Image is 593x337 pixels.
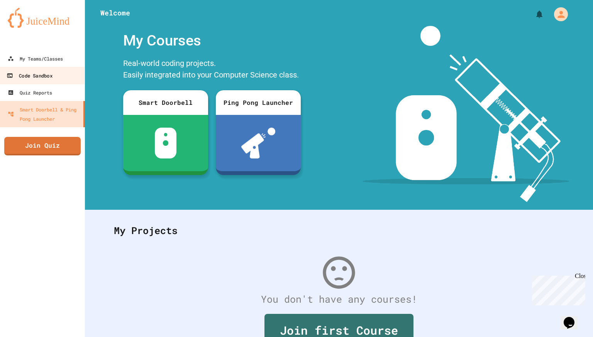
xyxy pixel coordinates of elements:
[155,128,177,158] img: sdb-white.svg
[520,8,546,21] div: My Notifications
[119,26,305,56] div: My Courses
[8,105,80,123] div: Smart Doorbell & Ping Pong Launcher
[8,8,77,28] img: logo-orange.svg
[8,54,63,63] div: My Teams/Classes
[363,26,569,202] img: banner-image-my-projects.png
[561,306,585,329] iframe: chat widget
[3,3,53,49] div: Chat with us now!Close
[529,273,585,305] iframe: chat widget
[4,137,81,155] a: Join Quiz
[241,128,276,158] img: ppl-with-ball.png
[216,90,301,115] div: Ping Pong Launcher
[119,56,305,84] div: Real-world coding projects. Easily integrated into your Computer Science class.
[7,71,52,81] div: Code Sandbox
[546,5,570,23] div: My Account
[106,292,572,307] div: You don't have any courses!
[123,90,208,115] div: Smart Doorbell
[106,216,572,246] div: My Projects
[8,88,52,97] div: Quiz Reports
